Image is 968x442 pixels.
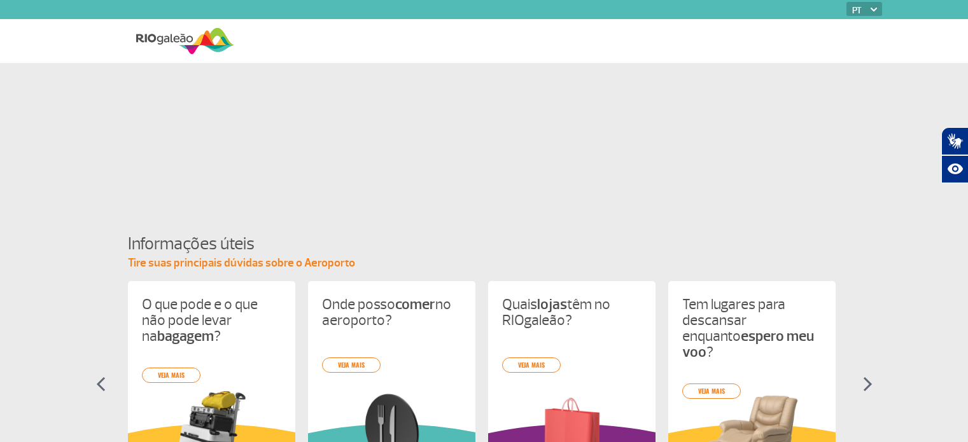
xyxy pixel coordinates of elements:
strong: lojas [537,295,567,314]
p: O que pode e o que não pode levar na ? [142,296,281,344]
div: Plugin de acessibilidade da Hand Talk. [941,127,968,183]
p: Onde posso no aeroporto? [322,296,461,328]
p: Tire suas principais dúvidas sobre o Aeroporto [128,256,841,271]
img: seta-direita [863,376,873,392]
button: Abrir tradutor de língua de sinais. [941,127,968,155]
a: veja mais [682,383,741,399]
h4: Informações úteis [128,232,841,256]
a: veja mais [142,368,200,383]
img: seta-esquerda [96,376,106,392]
a: veja mais [322,357,381,373]
p: Quais têm no RIOgaleão? [502,296,642,328]
strong: comer [395,295,435,314]
button: Abrir recursos assistivos. [941,155,968,183]
strong: espero meu voo [682,327,814,361]
p: Tem lugares para descansar enquanto ? [682,296,822,360]
strong: bagagem [157,327,214,345]
a: veja mais [502,357,561,373]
